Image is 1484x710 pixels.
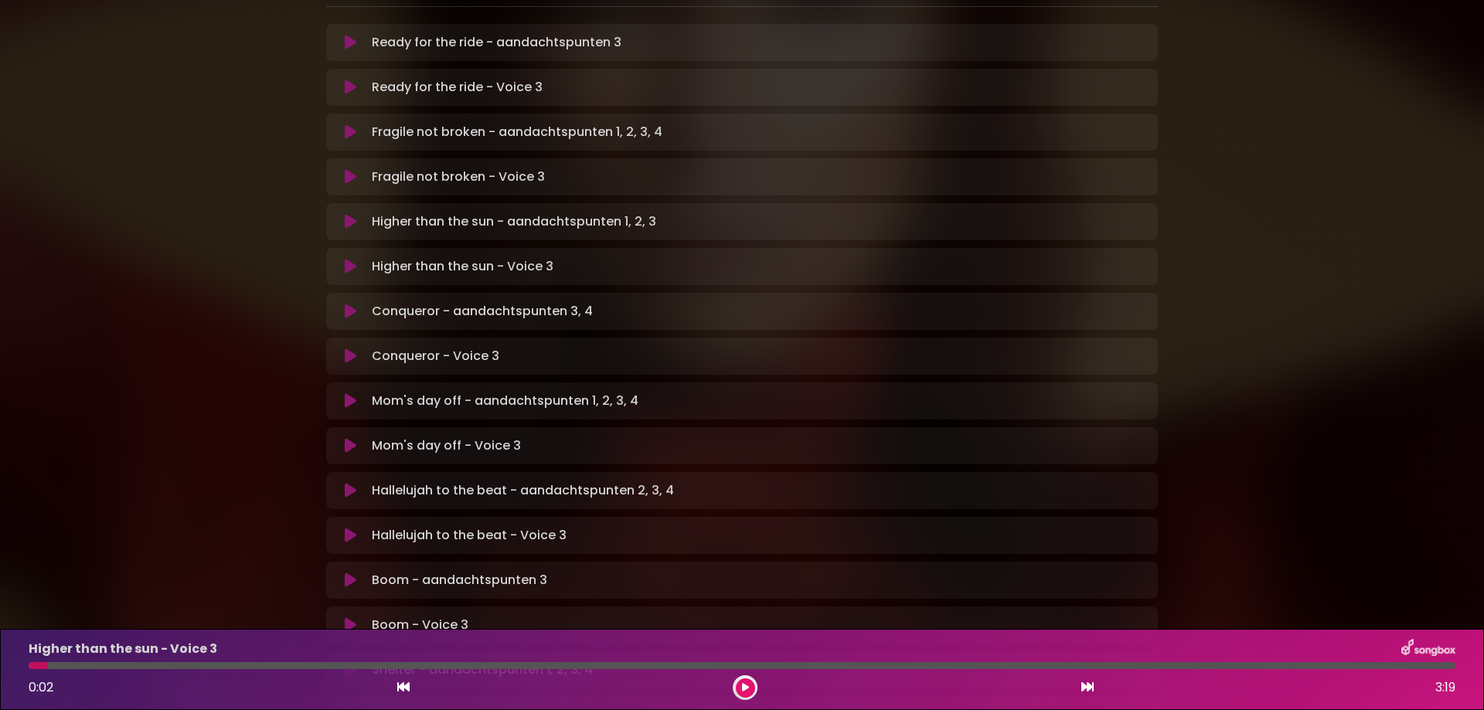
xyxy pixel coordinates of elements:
[372,616,468,634] p: Boom - Voice 3
[372,33,621,52] p: Ready for the ride - aandachtspunten 3
[372,571,547,589] p: Boom - aandachtspunten 3
[372,437,521,455] p: Mom's day off - Voice 3
[372,168,545,186] p: Fragile not broken - Voice 3
[29,678,53,696] span: 0:02
[372,257,553,276] p: Higher than the sun - Voice 3
[372,302,593,321] p: Conqueror - aandachtspunten 3, 4
[372,123,662,141] p: Fragile not broken - aandachtspunten 1, 2, 3, 4
[372,481,674,500] p: Hallelujah to the beat - aandachtspunten 2, 3, 4
[1401,639,1455,659] img: songbox-logo-white.png
[29,640,217,658] p: Higher than the sun - Voice 3
[372,526,567,545] p: Hallelujah to the beat - Voice 3
[372,392,638,410] p: Mom's day off - aandachtspunten 1, 2, 3, 4
[372,347,499,365] p: Conqueror - Voice 3
[372,78,543,97] p: Ready for the ride - Voice 3
[1435,678,1455,697] span: 3:19
[372,212,656,231] p: Higher than the sun - aandachtspunten 1, 2, 3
